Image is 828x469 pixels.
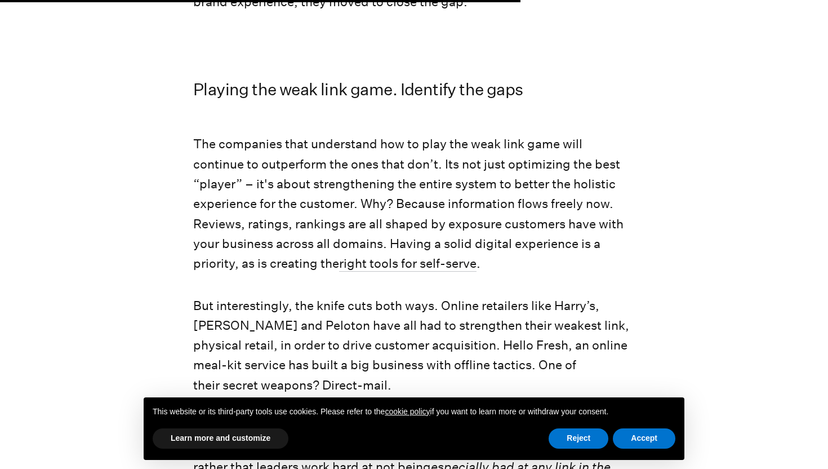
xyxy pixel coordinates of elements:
[549,428,608,449] button: Reject
[339,256,477,272] a: right tools for self-serve
[385,407,430,416] a: cookie policy
[135,388,693,469] div: Notice
[193,134,635,273] p: The companies that understand how to play the weak link game will continue to outperform the ones...
[144,397,684,427] div: This website or its third-party tools use cookies. Please refer to the if you want to learn more ...
[613,428,675,449] button: Accept
[193,78,635,101] h3: Playing the weak link game. Identify the gaps
[153,428,288,449] button: Learn more and customize
[193,296,635,395] p: But interestingly, the knife cuts both ways. Online retailers like Harry’s, [PERSON_NAME] and Pel...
